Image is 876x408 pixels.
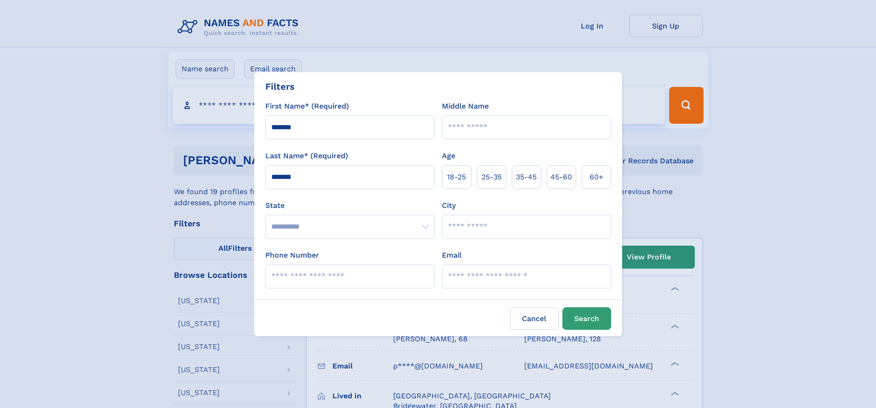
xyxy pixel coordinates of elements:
span: 45‑60 [550,172,572,183]
label: State [265,200,435,211]
span: 18‑25 [447,172,466,183]
span: 25‑35 [481,172,502,183]
button: Search [562,307,611,330]
label: Age [442,150,455,161]
label: Middle Name [442,101,489,112]
label: Phone Number [265,250,319,261]
label: Email [442,250,462,261]
label: Cancel [510,307,559,330]
label: City [442,200,456,211]
span: 35‑45 [516,172,537,183]
span: 60+ [590,172,603,183]
label: Last Name* (Required) [265,150,348,161]
div: Filters [265,80,295,93]
label: First Name* (Required) [265,101,349,112]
